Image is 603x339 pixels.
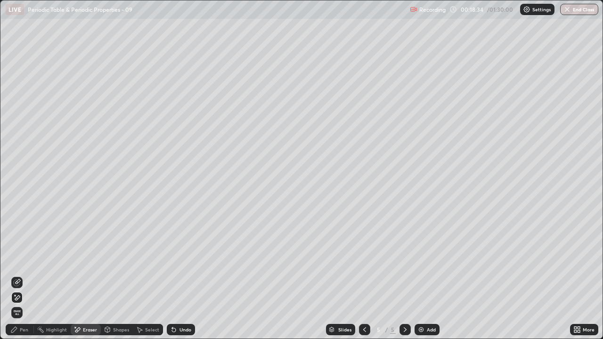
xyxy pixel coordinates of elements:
div: 5 [374,327,383,332]
img: end-class-cross [563,6,571,13]
p: Periodic Table & Periodic Properties - 09 [28,6,132,13]
div: More [583,327,595,332]
div: Add [427,327,436,332]
div: Select [145,327,159,332]
img: add-slide-button [417,326,425,333]
div: Eraser [83,327,97,332]
div: Shapes [113,327,129,332]
p: Recording [419,6,446,13]
button: End Class [560,4,598,15]
div: Slides [338,327,351,332]
div: Highlight [46,327,67,332]
div: / [385,327,388,332]
div: Undo [179,327,191,332]
img: recording.375f2c34.svg [410,6,417,13]
div: Pen [20,327,28,332]
p: LIVE [8,6,21,13]
span: Erase all [12,310,22,315]
p: Settings [532,7,551,12]
img: class-settings-icons [523,6,530,13]
div: 5 [390,325,396,334]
